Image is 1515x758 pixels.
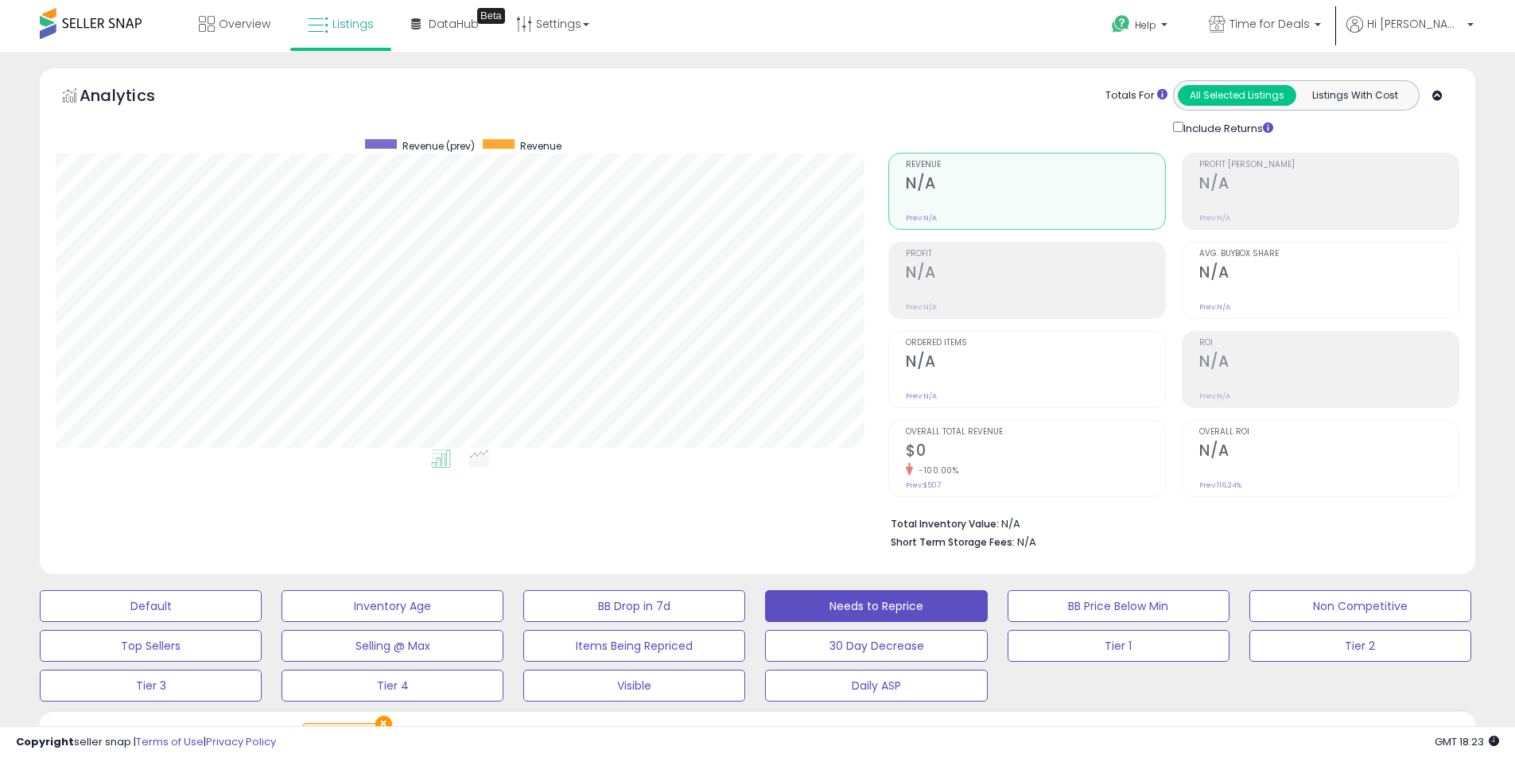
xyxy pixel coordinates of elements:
[1199,339,1459,348] span: ROI
[765,590,987,622] button: Needs to Reprice
[765,630,987,662] button: 30 Day Decrease
[906,174,1165,196] h2: N/A
[1249,590,1471,622] button: Non Competitive
[375,716,392,733] button: ×
[282,630,503,662] button: Selling @ Max
[136,734,204,749] a: Terms of Use
[1296,85,1414,106] button: Listings With Cost
[1135,18,1156,32] span: Help
[906,161,1165,169] span: Revenue
[1111,14,1131,34] i: Get Help
[523,670,745,702] button: Visible
[1199,302,1230,312] small: Prev: N/A
[206,734,276,749] a: Privacy Policy
[282,590,503,622] button: Inventory Age
[40,590,262,622] button: Default
[1199,263,1459,285] h2: N/A
[520,139,561,153] span: Revenue
[1199,174,1459,196] h2: N/A
[282,670,503,702] button: Tier 4
[1199,480,1241,490] small: Prev: 116.24%
[1199,250,1459,258] span: Avg. Buybox Share
[523,630,745,662] button: Items Being Repriced
[906,480,941,490] small: Prev: $507
[1008,590,1229,622] button: BB Price Below Min
[906,250,1165,258] span: Profit
[906,339,1165,348] span: Ordered Items
[477,8,505,24] div: Tooltip anchor
[1237,723,1475,738] p: Listing States:
[1435,734,1499,749] span: 2025-10-10 18:23 GMT
[913,465,958,476] small: -100.00%
[40,630,262,662] button: Top Sellers
[1199,213,1230,223] small: Prev: N/A
[16,735,276,750] div: seller snap | |
[1199,161,1459,169] span: Profit [PERSON_NAME]
[1105,88,1167,103] div: Totals For
[16,734,74,749] strong: Copyright
[891,517,999,531] b: Total Inventory Value:
[40,670,262,702] button: Tier 3
[906,352,1165,374] h2: N/A
[1249,630,1471,662] button: Tier 2
[429,16,479,32] span: DataHub
[219,16,270,32] span: Overview
[1229,16,1310,32] span: Time for Deals
[1178,85,1296,106] button: All Selected Listings
[80,84,186,111] h5: Analytics
[1367,16,1463,32] span: Hi [PERSON_NAME]
[1161,119,1292,137] div: Include Returns
[1199,441,1459,463] h2: N/A
[906,213,937,223] small: Prev: N/A
[523,590,745,622] button: BB Drop in 7d
[332,16,374,32] span: Listings
[906,441,1165,463] h2: $0
[1199,352,1459,374] h2: N/A
[891,513,1447,532] li: N/A
[906,428,1165,437] span: Overall Total Revenue
[1017,534,1036,550] span: N/A
[1099,2,1183,52] a: Help
[906,263,1165,285] h2: N/A
[402,139,475,153] span: Revenue (prev)
[906,302,937,312] small: Prev: N/A
[1346,16,1474,52] a: Hi [PERSON_NAME]
[1199,391,1230,401] small: Prev: N/A
[906,391,937,401] small: Prev: N/A
[891,535,1015,549] b: Short Term Storage Fees:
[1199,428,1459,437] span: Overall ROI
[765,670,987,702] button: Daily ASP
[1008,630,1229,662] button: Tier 1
